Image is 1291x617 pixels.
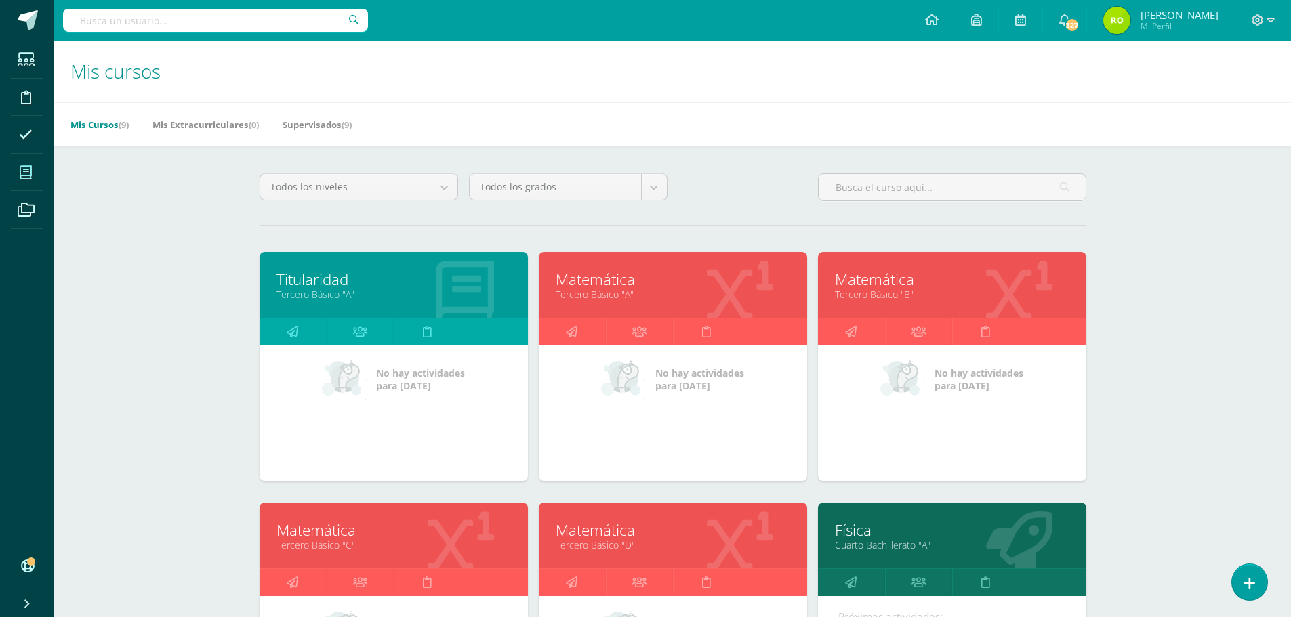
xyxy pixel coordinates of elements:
[63,9,368,32] input: Busca un usuario...
[835,269,1069,290] a: Matemática
[376,366,465,392] span: No hay actividades para [DATE]
[283,114,352,135] a: Supervisados(9)
[1141,20,1218,32] span: Mi Perfil
[276,519,511,540] a: Matemática
[270,174,422,200] span: Todos los niveles
[835,538,1069,551] a: Cuarto Bachillerato "A"
[119,119,129,131] span: (9)
[70,114,129,135] a: Mis Cursos(9)
[276,288,511,301] a: Tercero Básico "A"
[260,174,457,200] a: Todos los niveles
[152,114,259,135] a: Mis Extracurriculares(0)
[556,269,790,290] a: Matemática
[935,366,1023,392] span: No hay actividades para [DATE]
[655,366,744,392] span: No hay actividades para [DATE]
[322,359,367,400] img: no_activities_small.png
[480,174,631,200] span: Todos los grados
[470,174,667,200] a: Todos los grados
[1065,18,1080,33] span: 327
[556,538,790,551] a: Tercero Básico "D"
[880,359,925,400] img: no_activities_small.png
[1141,8,1218,22] span: [PERSON_NAME]
[601,359,646,400] img: no_activities_small.png
[342,119,352,131] span: (9)
[249,119,259,131] span: (0)
[835,519,1069,540] a: Física
[556,288,790,301] a: Tercero Básico "A"
[276,269,511,290] a: Titularidad
[1103,7,1130,34] img: c4cc1f8eb4ce2c7ab2e79f8195609c16.png
[556,519,790,540] a: Matemática
[819,174,1086,200] input: Busca el curso aquí...
[276,538,511,551] a: Tercero Básico "C"
[70,58,161,84] span: Mis cursos
[835,288,1069,301] a: Tercero Básico "B"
